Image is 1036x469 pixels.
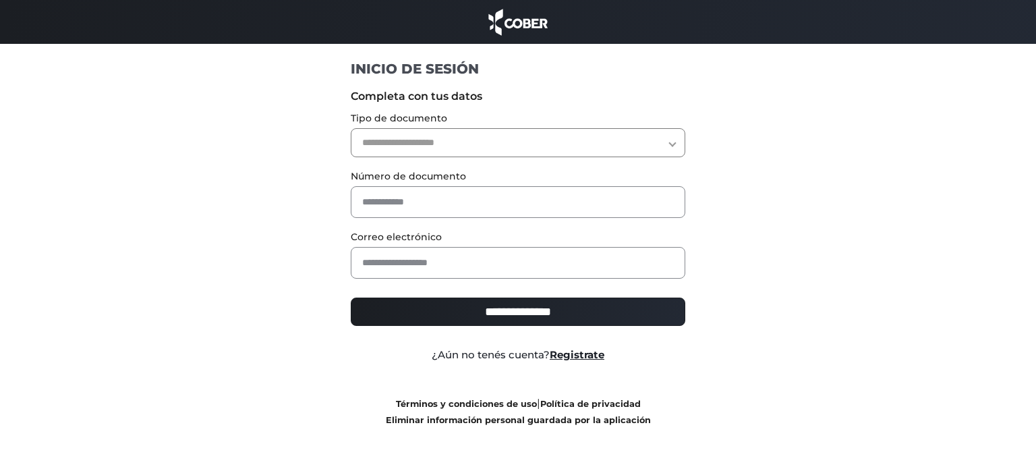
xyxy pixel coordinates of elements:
[540,399,641,409] a: Política de privacidad
[351,60,686,78] h1: INICIO DE SESIÓN
[550,348,604,361] a: Registrate
[351,169,686,184] label: Número de documento
[351,230,686,244] label: Correo electrónico
[341,348,696,363] div: ¿Aún no tenés cuenta?
[341,395,696,428] div: |
[351,111,686,126] label: Tipo de documento
[351,88,686,105] label: Completa con tus datos
[485,7,551,37] img: cober_marca.png
[386,415,651,425] a: Eliminar información personal guardada por la aplicación
[396,399,537,409] a: Términos y condiciones de uso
